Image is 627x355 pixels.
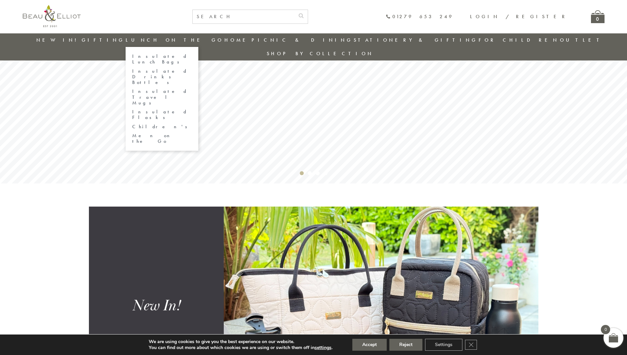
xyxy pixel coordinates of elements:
a: Stationery & Gifting [354,37,478,43]
span: 0 [601,325,610,334]
button: settings [315,345,332,351]
a: For Children [479,37,559,43]
a: Insulated Lunch Bags [132,54,192,65]
a: New in! [36,37,81,43]
input: SEARCH [193,10,294,23]
a: Shop by collection [267,50,373,57]
a: Insulated Travel Mugs [132,89,192,106]
a: 01279 653 249 [386,14,453,20]
button: Accept [352,339,387,351]
a: 0 [591,10,605,23]
a: Home [224,37,251,43]
img: logo [23,5,81,27]
a: Insulated Drinks Bottles [132,68,192,86]
a: Insulated Flasks [132,109,192,121]
button: Close GDPR Cookie Banner [465,340,477,350]
p: You can find out more about which cookies we are using or switch them off in . [149,345,333,351]
a: Men on the Go [132,133,192,144]
p: We are using cookies to give you the best experience on our website. [149,339,333,345]
a: Children's [132,124,192,130]
button: Settings [425,339,462,351]
a: Gifting [82,37,125,43]
a: Login / Register [470,13,568,20]
a: Outlet [560,37,604,43]
div: New In! [98,296,214,316]
button: Reject [389,339,422,351]
a: Picnic & Dining [252,37,353,43]
a: Lunch On The Go [126,37,223,43]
